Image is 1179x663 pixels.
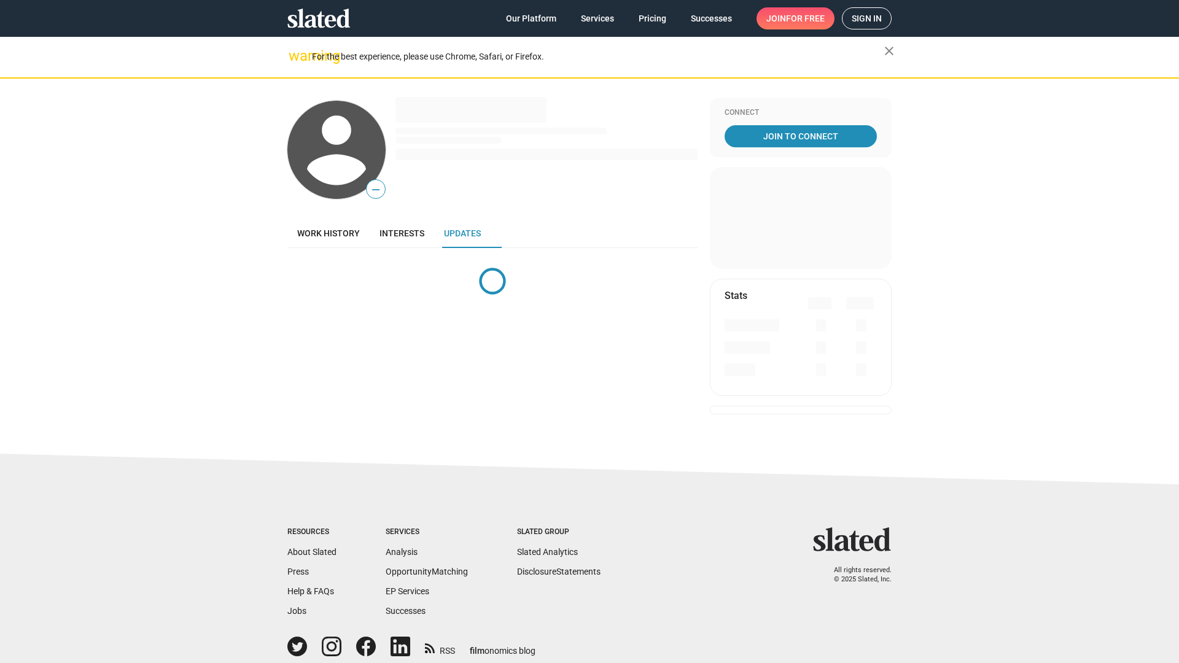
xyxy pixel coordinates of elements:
div: Services [386,527,468,537]
a: Joinfor free [757,7,835,29]
a: Slated Analytics [517,547,578,557]
mat-card-title: Stats [725,289,747,302]
a: Pricing [629,7,676,29]
a: Our Platform [496,7,566,29]
div: Resources [287,527,337,537]
mat-icon: warning [289,48,303,63]
a: Services [571,7,624,29]
a: OpportunityMatching [386,567,468,576]
span: — [367,182,385,198]
span: Join To Connect [727,125,874,147]
span: for free [786,7,825,29]
a: Press [287,567,309,576]
div: For the best experience, please use Chrome, Safari, or Firefox. [312,48,884,65]
a: Help & FAQs [287,586,334,596]
a: DisclosureStatements [517,567,601,576]
span: Successes [691,7,732,29]
a: Work history [287,219,370,248]
a: RSS [425,638,455,657]
a: Join To Connect [725,125,877,147]
div: Slated Group [517,527,601,537]
a: Interests [370,219,434,248]
span: Services [581,7,614,29]
a: Updates [434,219,491,248]
a: EP Services [386,586,429,596]
a: Sign in [842,7,892,29]
span: Join [766,7,825,29]
a: Analysis [386,547,418,557]
span: Work history [297,228,360,238]
span: Our Platform [506,7,556,29]
span: Interests [379,228,424,238]
span: film [470,646,484,656]
span: Updates [444,228,481,238]
mat-icon: close [882,44,897,58]
a: About Slated [287,547,337,557]
a: filmonomics blog [470,635,535,657]
a: Successes [681,7,742,29]
a: Jobs [287,606,306,616]
p: All rights reserved. © 2025 Slated, Inc. [821,566,892,584]
div: Connect [725,108,877,118]
span: Sign in [852,8,882,29]
span: Pricing [639,7,666,29]
a: Successes [386,606,426,616]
